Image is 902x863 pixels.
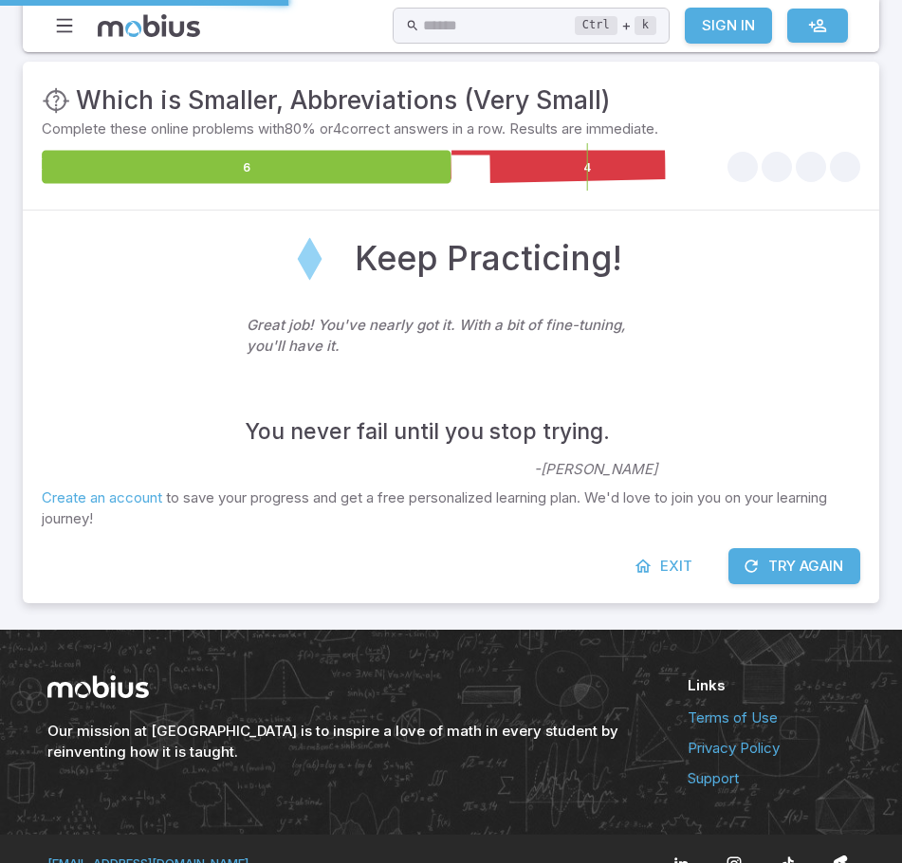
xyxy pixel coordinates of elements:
[247,296,656,376] p: Great job! You've nearly got it. With a bit of fine-tuning, you'll have it.
[47,721,642,762] h6: Our mission at [GEOGRAPHIC_DATA] is to inspire a love of math in every student by reinventing how...
[688,738,856,759] a: Privacy Policy
[660,556,692,577] span: Exit
[42,488,162,506] a: Create an account
[635,16,656,35] kbd: k
[575,14,656,37] div: +
[245,414,610,449] h4: You never fail until you stop trying.
[624,548,706,584] a: Exit
[688,768,856,789] a: Support
[575,16,617,35] kbd: Ctrl
[355,234,622,284] h2: Keep Practicing!
[685,8,772,44] a: Sign In
[42,487,860,529] p: to save your progress and get a free personalized learning plan. We'd love to join you on your le...
[688,707,856,728] a: Terms of Use
[42,119,860,139] p: Complete these online problems with 80 % or 4 correct answers in a row. Results are immediate.
[76,81,611,119] h3: Which is Smaller, Abbreviations (Very Small)
[688,675,856,696] h6: Links
[534,383,657,480] p: - [PERSON_NAME]
[728,548,860,584] button: Try Again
